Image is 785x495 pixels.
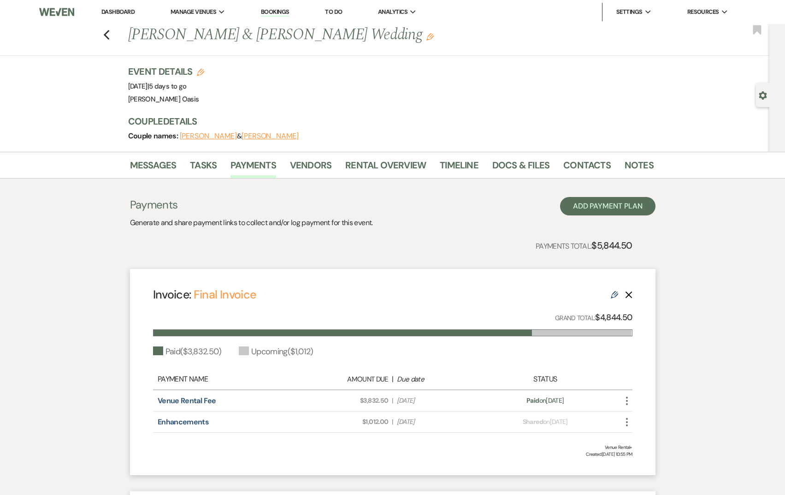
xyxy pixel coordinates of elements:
[378,7,407,17] span: Analytics
[591,239,632,251] strong: $5,844.50
[303,417,388,427] span: $1,012.00
[180,132,237,140] button: [PERSON_NAME]
[101,8,135,16] a: Dashboard
[39,2,74,22] img: Weven Logo
[563,158,611,178] a: Contacts
[153,451,632,458] span: Created: [DATE] 10:55 PM
[595,312,632,323] strong: $4,844.50
[130,197,373,213] h3: Payments
[194,287,256,302] a: Final Invoice
[426,32,434,41] button: Edit
[555,311,632,324] p: Grand Total:
[392,396,393,406] span: |
[171,7,216,17] span: Manage Venues
[153,444,632,451] div: Venue Rental+
[128,115,644,128] h3: Couple Details
[486,374,604,385] div: Status
[397,417,482,427] span: [DATE]
[230,158,276,178] a: Payments
[180,131,299,141] span: &
[536,238,632,253] p: Payments Total:
[153,286,256,303] h4: Invoice:
[299,374,487,385] div: |
[153,346,221,358] div: Paid ( $3,832.50 )
[397,374,482,385] div: Due date
[128,82,187,91] span: [DATE]
[759,90,767,99] button: Open lead details
[130,217,373,229] p: Generate and share payment links to collect and/or log payment for this event.
[486,417,604,427] div: on [DATE]
[290,158,331,178] a: Vendors
[128,65,205,78] h3: Event Details
[325,8,342,16] a: To Do
[128,131,180,141] span: Couple names:
[149,82,186,91] span: 5 days to go
[128,95,199,104] span: [PERSON_NAME] Oasis
[239,346,313,358] div: Upcoming ( $1,012 )
[303,396,388,406] span: $3,832.50
[492,158,549,178] a: Docs & Files
[687,7,719,17] span: Resources
[397,396,482,406] span: [DATE]
[392,417,393,427] span: |
[148,82,187,91] span: |
[158,396,216,406] a: Venue Rental Fee
[190,158,217,178] a: Tasks
[486,396,604,406] div: on [DATE]
[158,417,209,427] a: Enhancements
[440,158,478,178] a: Timeline
[303,374,388,385] div: Amount Due
[158,374,299,385] div: Payment Name
[625,158,654,178] a: Notes
[128,24,541,46] h1: [PERSON_NAME] & [PERSON_NAME] Wedding
[261,8,289,17] a: Bookings
[560,197,655,215] button: Add Payment Plan
[526,396,539,405] span: Paid
[345,158,426,178] a: Rental Overview
[523,417,543,426] span: Shared
[242,132,299,140] button: [PERSON_NAME]
[616,7,643,17] span: Settings
[130,158,177,178] a: Messages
